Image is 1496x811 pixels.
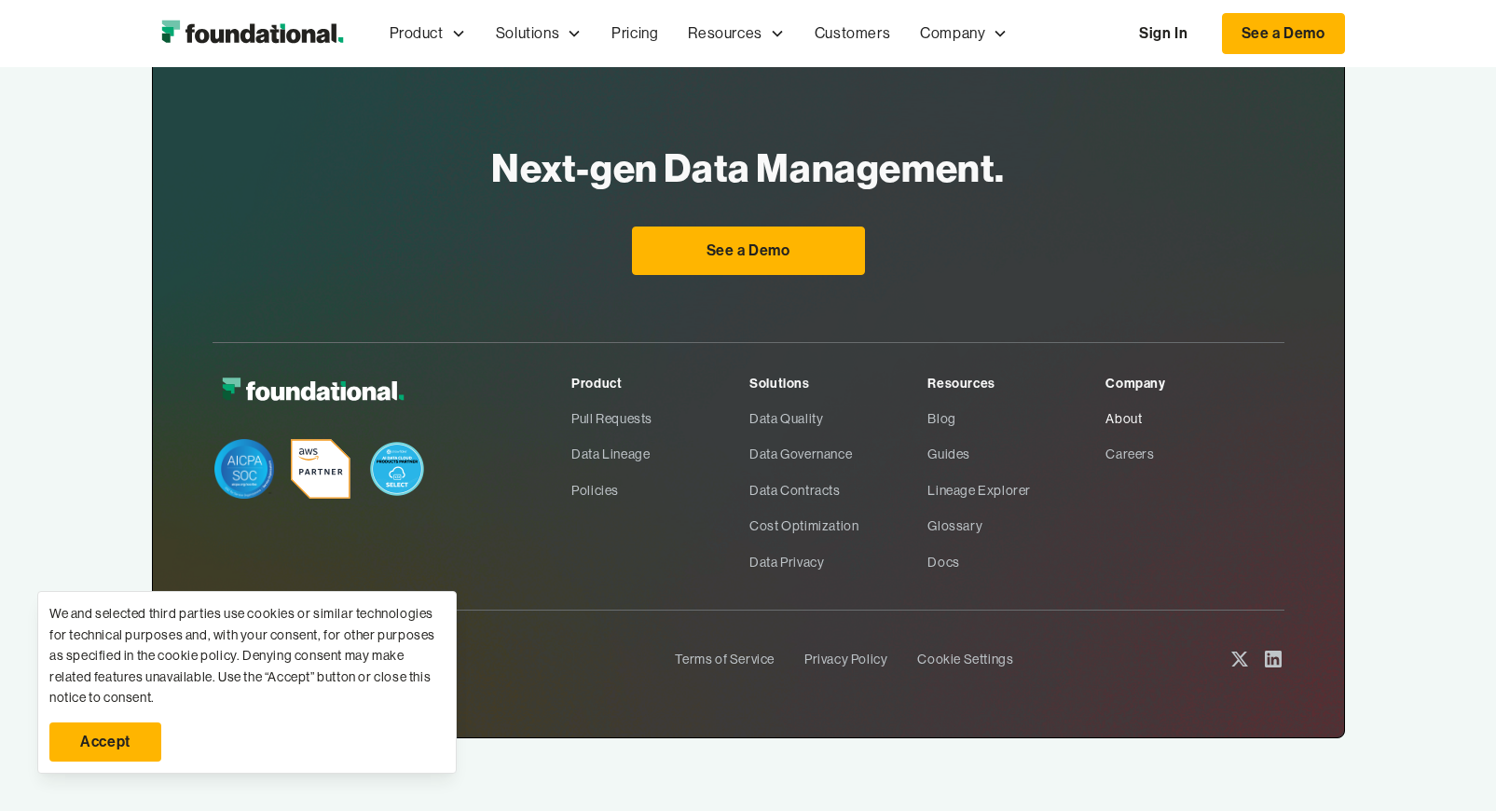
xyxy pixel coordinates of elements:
[214,439,274,499] img: SOC Badge
[571,436,749,472] a: Data Lineage
[1105,436,1283,472] a: Careers
[749,436,927,472] a: Data Governance
[927,401,1105,436] a: Blog
[390,21,444,46] div: Product
[905,3,1022,64] div: Company
[213,373,413,409] img: Foundational Logo White
[673,3,799,64] div: Resources
[749,544,927,580] a: Data Privacy
[1222,13,1345,54] a: See a Demo
[49,603,445,708] div: We and selected third parties use cookies or similar technologies for technical purposes and, wit...
[749,508,927,543] a: Cost Optimization
[917,641,1013,677] a: Cookie Settings
[927,473,1105,508] a: Lineage Explorer
[597,3,673,64] a: Pricing
[804,641,887,677] a: Privacy Policy
[927,436,1105,472] a: Guides
[571,373,749,393] div: Product
[571,473,749,508] a: Policies
[152,15,352,52] img: Foundational Logo
[1105,373,1283,393] div: Company
[491,139,1005,197] h2: Next-gen Data Management.
[1120,14,1206,53] a: Sign In
[927,544,1105,580] a: Docs
[571,401,749,436] a: Pull Requests
[675,641,775,677] a: Terms of Service
[1403,722,1496,811] iframe: Chat Widget
[375,3,481,64] div: Product
[632,227,865,275] a: See a Demo
[496,21,559,46] div: Solutions
[800,3,905,64] a: Customers
[152,15,352,52] a: home
[927,373,1105,393] div: Resources
[688,21,762,46] div: Resources
[749,473,927,508] a: Data Contracts
[1105,401,1283,436] a: About
[920,21,985,46] div: Company
[49,722,161,762] a: Accept
[749,373,927,393] div: Solutions
[749,401,927,436] a: Data Quality
[927,508,1105,543] a: Glossary
[481,3,597,64] div: Solutions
